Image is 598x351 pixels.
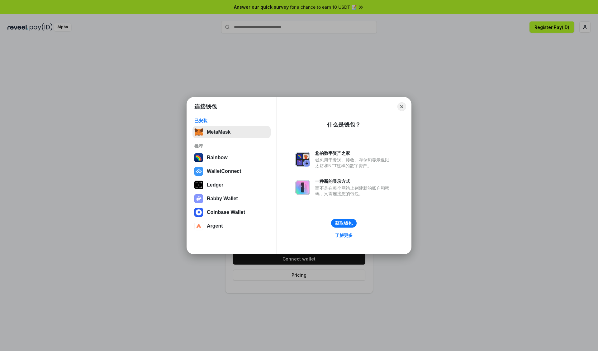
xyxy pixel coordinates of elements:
[331,219,357,228] button: 获取钱包
[194,194,203,203] img: svg+xml,%3Csvg%20xmlns%3D%22http%3A%2F%2Fwww.w3.org%2F2000%2Fsvg%22%20fill%3D%22none%22%20viewBox...
[194,222,203,230] img: svg+xml,%3Csvg%20width%3D%2228%22%20height%3D%2228%22%20viewBox%3D%220%200%2028%2028%22%20fill%3D...
[315,185,392,196] div: 而不是在每个网站上创建新的账户和密码，只需连接您的钱包。
[397,102,406,111] button: Close
[194,167,203,176] img: svg+xml,%3Csvg%20width%3D%2228%22%20height%3D%2228%22%20viewBox%3D%220%200%2028%2028%22%20fill%3D...
[194,208,203,217] img: svg+xml,%3Csvg%20width%3D%2228%22%20height%3D%2228%22%20viewBox%3D%220%200%2028%2028%22%20fill%3D...
[207,182,223,188] div: Ledger
[192,192,271,205] button: Rabby Wallet
[192,220,271,232] button: Argent
[327,121,361,128] div: 什么是钱包？
[315,157,392,169] div: 钱包用于发送、接收、存储和显示像以太坊和NFT这样的数字资产。
[207,223,223,229] div: Argent
[207,196,238,201] div: Rabby Wallet
[194,118,269,123] div: 已安装
[315,150,392,156] div: 您的数字资产之家
[331,231,356,239] a: 了解更多
[335,220,353,226] div: 获取钱包
[295,152,310,167] img: svg+xml,%3Csvg%20xmlns%3D%22http%3A%2F%2Fwww.w3.org%2F2000%2Fsvg%22%20fill%3D%22none%22%20viewBox...
[335,233,353,238] div: 了解更多
[192,165,271,178] button: WalletConnect
[207,210,245,215] div: Coinbase Wallet
[194,143,269,149] div: 推荐
[192,179,271,191] button: Ledger
[192,151,271,164] button: Rainbow
[194,103,217,110] h1: 连接钱包
[207,169,241,174] div: WalletConnect
[194,181,203,189] img: svg+xml,%3Csvg%20xmlns%3D%22http%3A%2F%2Fwww.w3.org%2F2000%2Fsvg%22%20width%3D%2228%22%20height%3...
[295,180,310,195] img: svg+xml,%3Csvg%20xmlns%3D%22http%3A%2F%2Fwww.w3.org%2F2000%2Fsvg%22%20fill%3D%22none%22%20viewBox...
[192,206,271,219] button: Coinbase Wallet
[315,178,392,184] div: 一种新的登录方式
[207,129,230,135] div: MetaMask
[194,153,203,162] img: svg+xml,%3Csvg%20width%3D%22120%22%20height%3D%22120%22%20viewBox%3D%220%200%20120%20120%22%20fil...
[207,155,228,160] div: Rainbow
[192,126,271,138] button: MetaMask
[194,128,203,136] img: svg+xml,%3Csvg%20fill%3D%22none%22%20height%3D%2233%22%20viewBox%3D%220%200%2035%2033%22%20width%...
